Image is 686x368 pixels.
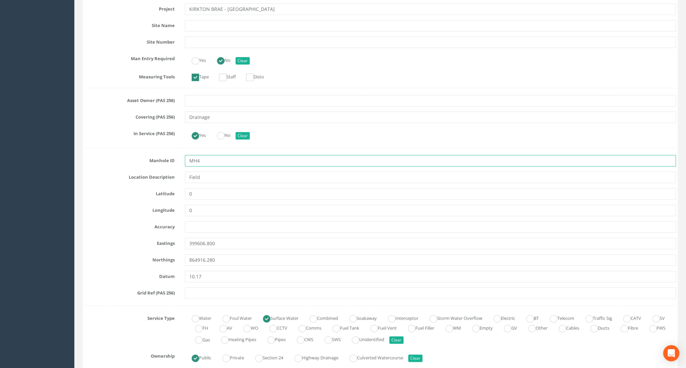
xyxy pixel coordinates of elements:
label: Foul Water [216,313,252,322]
label: Heating Pipes [214,334,256,344]
label: Disto [239,71,264,81]
label: Interceptor [381,313,418,322]
label: Covering (PAS 256) [79,111,180,120]
label: AV [213,322,232,332]
label: Eastings [79,238,180,246]
label: Section 24 [248,352,283,362]
label: Other [521,322,547,332]
button: Clear [389,336,403,344]
label: Culverted Watercourse [343,352,403,362]
label: Ownership [79,350,180,359]
label: Telecom [543,313,574,322]
label: Longitude [79,205,180,213]
label: Yes [185,55,206,64]
label: Manhole ID [79,155,180,164]
label: CATV [616,313,641,322]
label: Public [185,352,211,362]
label: Ducts [584,322,609,332]
label: Fuel Filler [401,322,434,332]
label: CCTV [263,322,287,332]
label: FWS [642,322,665,332]
label: In Service (PAS 256) [79,128,180,137]
label: BT [519,313,539,322]
label: Staff [212,71,236,81]
label: Cables [552,322,579,332]
label: Yes [185,130,206,139]
label: Grid Ref (PAS 256) [79,287,180,296]
label: Location Description [79,172,180,180]
label: Latitude [79,188,180,197]
label: CWS [290,334,313,344]
label: Man Entry Required [79,53,180,62]
label: Project [79,3,180,12]
label: Unidentified [345,334,384,344]
label: Water [185,313,211,322]
label: Fuel Vent [364,322,397,332]
label: GV [497,322,517,332]
label: Private [216,352,244,362]
label: WO [237,322,258,332]
label: Pipes [261,334,286,344]
label: SWS [318,334,341,344]
label: Datum [79,271,180,280]
div: Open Intercom Messenger [663,345,679,361]
label: Storm Water Overflow [423,313,482,322]
label: Comms [292,322,321,332]
label: Soakaway [342,313,377,322]
label: Site Number [79,36,180,45]
label: Gas [188,334,210,344]
label: Measuring Tools [79,71,180,80]
label: Service Type [79,313,180,321]
label: Accuracy [79,221,180,230]
label: Site Name [79,20,180,29]
label: Traffic Sig [579,313,612,322]
label: Surface Water [256,313,298,322]
label: No [210,55,230,64]
button: Clear [236,57,250,64]
label: Combined [303,313,338,322]
label: Electric [487,313,515,322]
button: Clear [408,354,422,362]
label: Fuel Tank [326,322,359,332]
label: Asset Owner (PAS 256) [79,95,180,104]
label: Empty [465,322,493,332]
label: Tape [185,71,209,81]
label: Northings [79,254,180,263]
label: No [210,130,230,139]
button: Clear [236,132,250,139]
label: Fibre [614,322,638,332]
label: Highway Drainage [288,352,338,362]
label: SV [645,313,665,322]
label: FH [188,322,208,332]
label: WM [439,322,461,332]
